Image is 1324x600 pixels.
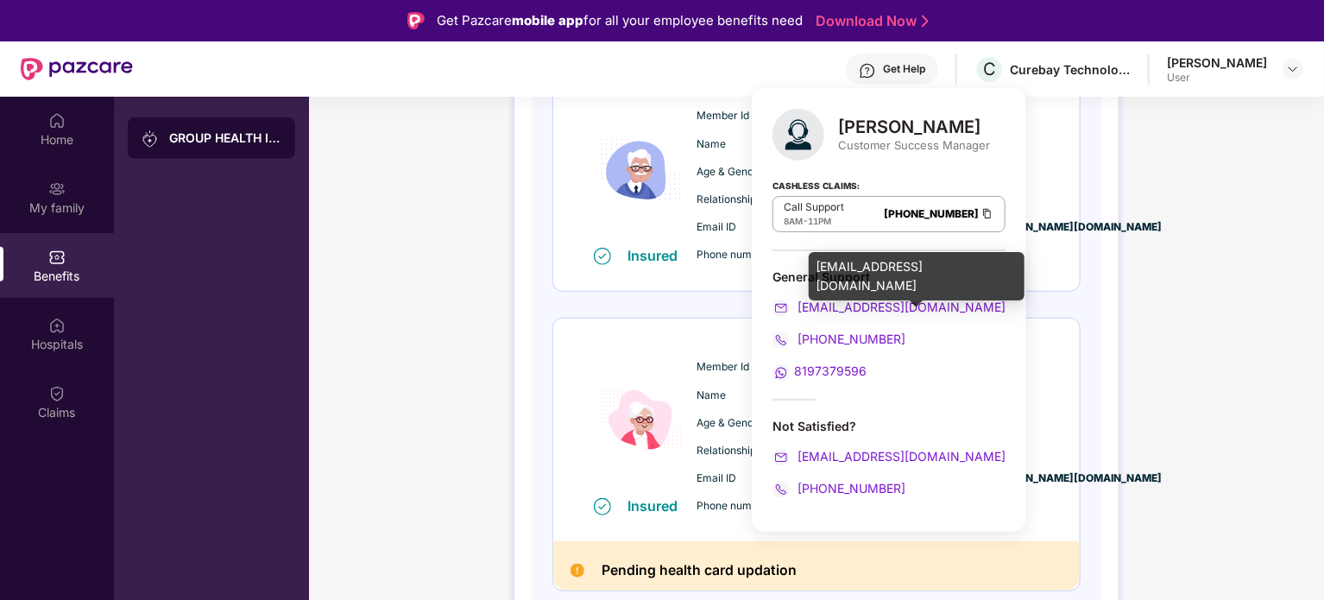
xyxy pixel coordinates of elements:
img: Logo [407,12,425,29]
span: Phone number [697,247,784,263]
div: Get Help [883,62,925,76]
span: Email ID [697,471,784,487]
a: Download Now [816,12,924,30]
span: Member Id [697,359,784,376]
span: [EMAIL_ADDRESS][DOMAIN_NAME] [794,449,1006,464]
img: Stroke [922,12,929,30]
img: Pending [571,564,584,578]
div: GROUP HEALTH INSURANCE [169,129,281,147]
a: [EMAIL_ADDRESS][DOMAIN_NAME] [772,300,1006,314]
a: [PHONE_NUMBER] [772,332,905,346]
span: Name [697,388,784,404]
p: Call Support [784,200,844,214]
span: 11PM [808,216,831,226]
img: svg+xml;base64,PHN2ZyB4bWxucz0iaHR0cDovL3d3dy53My5vcmcvMjAwMC9zdmciIHdpZHRoPSIyMCIgaGVpZ2h0PSIyMC... [772,300,790,317]
span: C [983,59,996,79]
h2: Pending health card updation [602,559,797,582]
div: Not Satisfied? [772,418,1006,498]
strong: Cashless Claims: [772,175,860,194]
span: [PHONE_NUMBER] [794,481,905,496]
span: Relationship [697,443,784,459]
img: svg+xml;base64,PHN2ZyBpZD0iQ2xhaW0iIHhtbG5zPSJodHRwOi8vd3d3LnczLm9yZy8yMDAwL3N2ZyIgd2lkdGg9IjIwIi... [48,385,66,402]
span: Age & Gender [697,164,784,180]
a: [PHONE_NUMBER] [884,207,979,220]
img: svg+xml;base64,PHN2ZyB4bWxucz0iaHR0cDovL3d3dy53My5vcmcvMjAwMC9zdmciIHdpZHRoPSIyMCIgaGVpZ2h0PSIyMC... [772,449,790,466]
img: svg+xml;base64,PHN2ZyBpZD0iQmVuZWZpdHMiIHhtbG5zPSJodHRwOi8vd3d3LnczLm9yZy8yMDAwL3N2ZyIgd2lkdGg9Ij... [48,249,66,266]
div: [PERSON_NAME] [1167,54,1267,71]
div: Get Pazcare for all your employee benefits need [437,10,803,31]
span: 8197379596 [794,363,867,378]
img: svg+xml;base64,PHN2ZyB4bWxucz0iaHR0cDovL3d3dy53My5vcmcvMjAwMC9zdmciIHdpZHRoPSIxNiIgaGVpZ2h0PSIxNi... [594,248,611,265]
div: Customer Success Manager [838,137,990,153]
a: [PHONE_NUMBER] [772,481,905,496]
a: [EMAIL_ADDRESS][DOMAIN_NAME] [772,449,1006,464]
img: svg+xml;base64,PHN2ZyBpZD0iSG9zcGl0YWxzIiB4bWxucz0iaHR0cDovL3d3dy53My5vcmcvMjAwMC9zdmciIHdpZHRoPS... [48,317,66,334]
img: svg+xml;base64,PHN2ZyB4bWxucz0iaHR0cDovL3d3dy53My5vcmcvMjAwMC9zdmciIHhtbG5zOnhsaW5rPSJodHRwOi8vd3... [772,109,824,161]
img: svg+xml;base64,PHN2ZyB4bWxucz0iaHR0cDovL3d3dy53My5vcmcvMjAwMC9zdmciIHdpZHRoPSIxNiIgaGVpZ2h0PSIxNi... [594,498,611,515]
img: svg+xml;base64,PHN2ZyB3aWR0aD0iMjAiIGhlaWdodD0iMjAiIHZpZXdCb3g9IjAgMCAyMCAyMCIgZmlsbD0ibm9uZSIgeG... [142,130,159,148]
span: 8AM [784,216,803,226]
div: Insured [628,247,689,264]
div: User [1167,71,1267,85]
span: Age & Gender [697,415,784,432]
img: icon [589,93,693,246]
img: New Pazcare Logo [21,58,133,80]
span: Phone number [697,498,784,515]
img: icon [589,344,693,496]
div: [PERSON_NAME] [838,117,990,137]
a: 8197379596 [772,363,867,378]
img: svg+xml;base64,PHN2ZyBpZD0iSGVscC0zMngzMiIgeG1sbnM9Imh0dHA6Ly93d3cudzMub3JnLzIwMDAvc3ZnIiB3aWR0aD... [859,62,876,79]
span: [EMAIL_ADDRESS][DOMAIN_NAME] [794,300,1006,314]
div: General Support [772,268,1006,382]
span: [PHONE_NUMBER] [794,332,905,346]
img: svg+xml;base64,PHN2ZyBpZD0iRHJvcGRvd24tMzJ4MzIiIHhtbG5zPSJodHRwOi8vd3d3LnczLm9yZy8yMDAwL3N2ZyIgd2... [1286,62,1300,76]
div: Curebay Technologies pvt ltd [1010,61,1131,78]
img: svg+xml;base64,PHN2ZyB4bWxucz0iaHR0cDovL3d3dy53My5vcmcvMjAwMC9zdmciIHdpZHRoPSIyMCIgaGVpZ2h0PSIyMC... [772,481,790,498]
div: General Support [772,268,1006,285]
div: [EMAIL_ADDRESS][DOMAIN_NAME] [809,252,1025,300]
img: svg+xml;base64,PHN2ZyB4bWxucz0iaHR0cDovL3d3dy53My5vcmcvMjAwMC9zdmciIHdpZHRoPSIyMCIgaGVpZ2h0PSIyMC... [772,332,790,349]
span: Email ID [697,219,784,236]
span: Relationship [697,192,784,208]
img: svg+xml;base64,PHN2ZyBpZD0iSG9tZSIgeG1sbnM9Imh0dHA6Ly93d3cudzMub3JnLzIwMDAvc3ZnIiB3aWR0aD0iMjAiIG... [48,112,66,129]
strong: mobile app [512,12,583,28]
img: svg+xml;base64,PHN2ZyB3aWR0aD0iMjAiIGhlaWdodD0iMjAiIHZpZXdCb3g9IjAgMCAyMCAyMCIgZmlsbD0ibm9uZSIgeG... [48,180,66,198]
div: Not Satisfied? [772,418,1006,434]
div: Insured [628,497,689,515]
img: svg+xml;base64,PHN2ZyB4bWxucz0iaHR0cDovL3d3dy53My5vcmcvMjAwMC9zdmciIHdpZHRoPSIyMCIgaGVpZ2h0PSIyMC... [772,364,790,382]
div: - [784,214,844,228]
span: Member Id [697,108,784,124]
span: Name [697,136,784,153]
img: Clipboard Icon [980,206,994,221]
